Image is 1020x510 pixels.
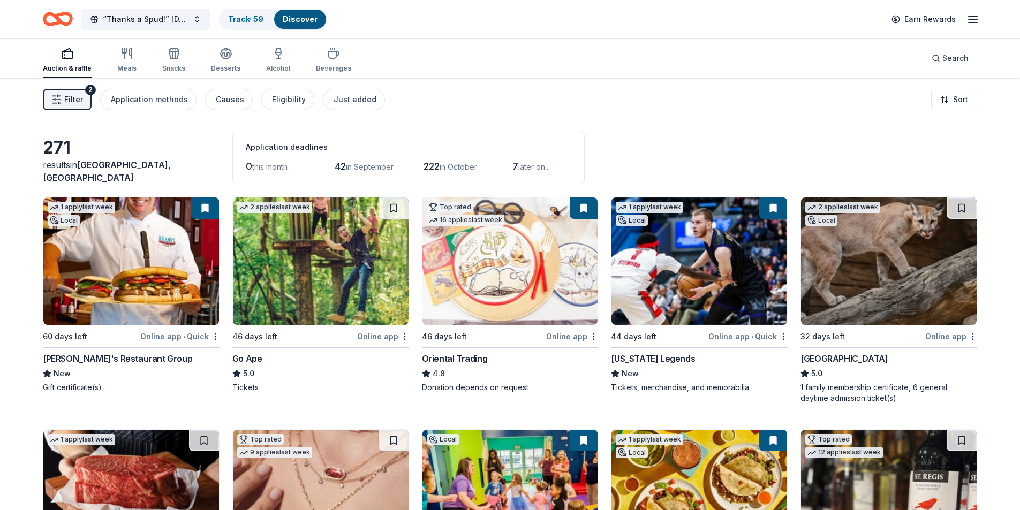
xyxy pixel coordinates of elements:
[616,447,648,458] div: Local
[246,141,571,154] div: Application deadlines
[43,352,192,365] div: [PERSON_NAME]'s Restaurant Group
[800,382,977,404] div: 1 family membership certificate, 6 general daytime admission ticket(s)
[232,352,262,365] div: Go Ape
[546,330,598,343] div: Online app
[925,330,977,343] div: Online app
[616,215,648,226] div: Local
[953,93,968,106] span: Sort
[616,434,683,445] div: 1 apply last week
[422,382,599,393] div: Donation depends on request
[103,13,188,26] span: “Thanks a Spud!” [DATE] Luncheon & Gift Giveaway
[85,85,96,95] div: 2
[43,137,220,158] div: 271
[43,64,92,73] div: Auction & raffle
[611,382,788,393] div: Tickets, merchandise, and memorabilia
[237,434,284,445] div: Top rated
[805,447,883,458] div: 12 applies last week
[811,367,822,380] span: 5.0
[43,6,73,32] a: Home
[228,14,263,24] a: Track· 59
[272,93,306,106] div: Eligibility
[218,9,327,30] button: Track· 59Discover
[261,89,314,110] button: Eligibility
[183,332,185,341] span: •
[422,197,598,325] img: Image for Oriental Trading
[117,43,137,78] button: Meals
[611,197,787,325] img: Image for Texas Legends
[232,197,409,393] a: Image for Go Ape2 applieslast week46 days leftOnline appGo Ape5.0Tickets
[357,330,409,343] div: Online app
[266,43,290,78] button: Alcohol
[427,434,459,445] div: Local
[237,202,312,213] div: 2 applies last week
[512,161,518,172] span: 7
[323,89,385,110] button: Just added
[162,64,185,73] div: Snacks
[266,64,290,73] div: Alcohol
[316,43,351,78] button: Beverages
[211,64,240,73] div: Desserts
[346,162,394,171] span: in September
[140,330,220,343] div: Online app Quick
[611,330,656,343] div: 44 days left
[43,382,220,393] div: Gift certificate(s)
[100,89,197,110] button: Application methods
[117,64,137,73] div: Meals
[211,43,240,78] button: Desserts
[43,89,92,110] button: Filter2
[422,352,488,365] div: Oriental Trading
[237,447,312,458] div: 9 applies last week
[316,64,351,73] div: Beverages
[616,202,683,213] div: 1 apply last week
[205,89,253,110] button: Causes
[64,93,83,106] span: Filter
[216,93,244,106] div: Causes
[805,434,852,445] div: Top rated
[283,14,318,24] a: Discover
[43,43,92,78] button: Auction & raffle
[43,158,220,184] div: results
[801,197,977,325] img: Image for Houston Zoo
[54,367,71,380] span: New
[48,202,115,213] div: 1 apply last week
[622,367,639,380] span: New
[427,202,473,212] div: Top rated
[805,215,837,226] div: Local
[335,161,346,172] span: 42
[232,382,409,393] div: Tickets
[43,159,171,183] span: in
[708,330,788,343] div: Online app Quick
[233,197,409,325] img: Image for Go Ape
[800,352,888,365] div: [GEOGRAPHIC_DATA]
[427,215,504,226] div: 16 applies last week
[942,52,969,65] span: Search
[48,215,80,226] div: Local
[424,161,440,172] span: 222
[800,197,977,404] a: Image for Houston Zoo2 applieslast weekLocal32 days leftOnline app[GEOGRAPHIC_DATA]5.01 family me...
[751,332,753,341] span: •
[923,48,977,69] button: Search
[885,10,962,29] a: Earn Rewards
[433,367,445,380] span: 4.8
[43,197,219,325] img: Image for Kenny's Restaurant Group
[422,197,599,393] a: Image for Oriental TradingTop rated16 applieslast week46 days leftOnline appOriental Trading4.8Do...
[440,162,477,171] span: in October
[422,330,467,343] div: 46 days left
[800,330,845,343] div: 32 days left
[518,162,550,171] span: later on...
[43,159,171,183] span: [GEOGRAPHIC_DATA], [GEOGRAPHIC_DATA]
[232,330,277,343] div: 46 days left
[931,89,977,110] button: Sort
[611,197,788,393] a: Image for Texas Legends1 applylast weekLocal44 days leftOnline app•Quick[US_STATE] LegendsNewTick...
[48,434,115,445] div: 1 apply last week
[81,9,210,30] button: “Thanks a Spud!” [DATE] Luncheon & Gift Giveaway
[252,162,288,171] span: this month
[243,367,254,380] span: 5.0
[111,93,188,106] div: Application methods
[246,161,252,172] span: 0
[334,93,376,106] div: Just added
[611,352,695,365] div: [US_STATE] Legends
[43,330,87,343] div: 60 days left
[162,43,185,78] button: Snacks
[805,202,880,213] div: 2 applies last week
